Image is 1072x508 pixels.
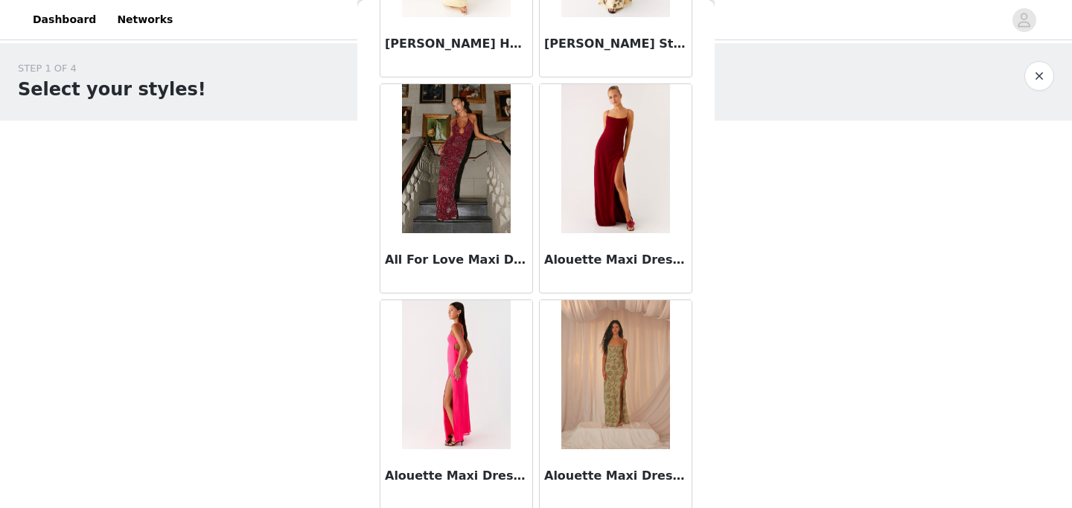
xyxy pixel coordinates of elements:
[402,84,510,233] img: All For Love Maxi Dress - Burgundy
[561,84,669,233] img: Alouette Maxi Dress - Burgundy
[385,251,528,269] h3: All For Love Maxi Dress - Burgundy
[1017,8,1031,32] div: avatar
[108,3,182,36] a: Networks
[544,35,687,53] h3: [PERSON_NAME] Strapless Maxi Dress - Buttercream Bliss
[24,3,105,36] a: Dashboard
[544,251,687,269] h3: Alouette Maxi Dress - Burgundy
[561,300,669,449] img: Alouette Maxi Dress - Jade Fern
[18,61,206,76] div: STEP 1 OF 4
[402,300,510,449] img: Alouette Maxi Dress - Fuchsia
[385,467,528,485] h3: Alouette Maxi Dress - Fuchsia
[544,467,687,485] h3: Alouette Maxi Dress - [PERSON_NAME]
[18,76,206,103] h1: Select your styles!
[385,35,528,53] h3: [PERSON_NAME] Halter Maxi Dress - Yellow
